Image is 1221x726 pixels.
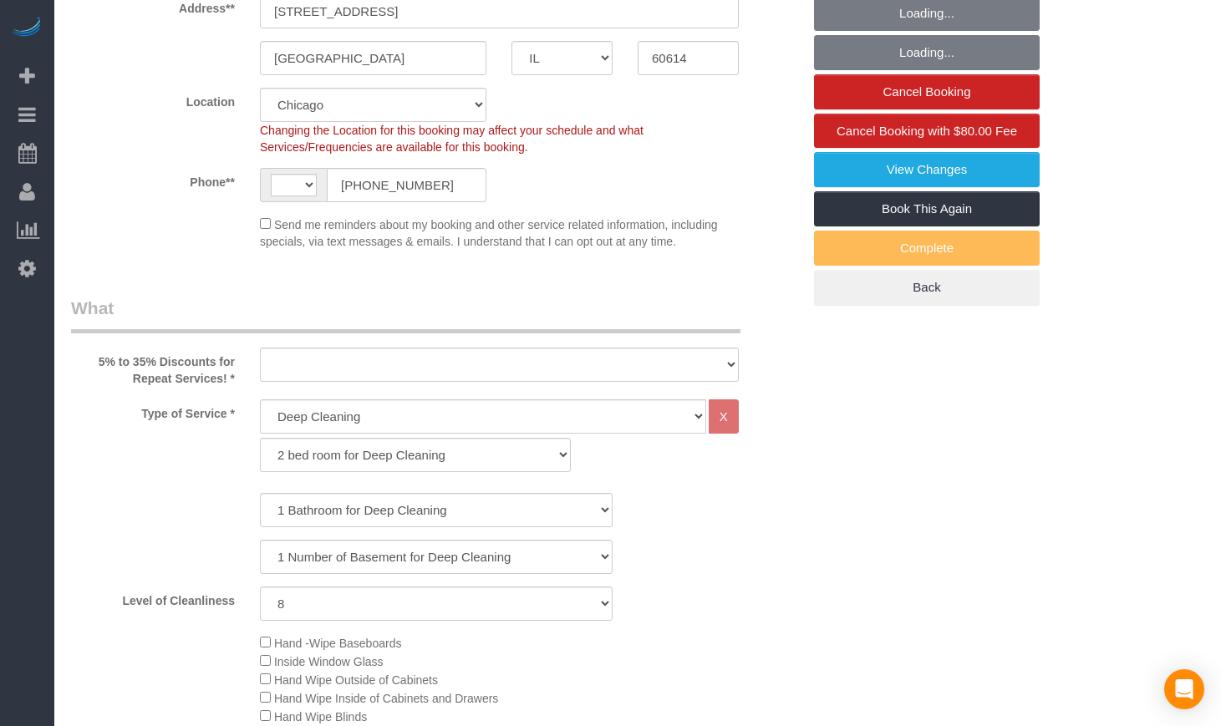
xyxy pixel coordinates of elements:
[638,41,739,75] input: Zip Code**
[814,191,1040,226] a: Book This Again
[814,152,1040,187] a: View Changes
[814,74,1040,109] a: Cancel Booking
[71,296,740,333] legend: What
[260,218,718,248] span: Send me reminders about my booking and other service related information, including specials, via...
[814,270,1040,305] a: Back
[274,710,367,723] span: Hand Wipe Blinds
[59,348,247,387] label: 5% to 35% Discounts for Repeat Services! *
[274,692,498,705] span: Hand Wipe Inside of Cabinets and Drawers
[274,655,384,668] span: Inside Window Glass
[1164,669,1204,709] div: Open Intercom Messenger
[10,17,43,40] img: Automaid Logo
[837,124,1017,138] span: Cancel Booking with $80.00 Fee
[274,637,402,650] span: Hand -Wipe Baseboards
[59,88,247,110] label: Location
[814,114,1040,149] a: Cancel Booking with $80.00 Fee
[274,673,438,687] span: Hand Wipe Outside of Cabinets
[59,586,247,609] label: Level of Cleanliness
[260,124,644,154] span: Changing the Location for this booking may affect your schedule and what Services/Frequencies are...
[59,399,247,422] label: Type of Service *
